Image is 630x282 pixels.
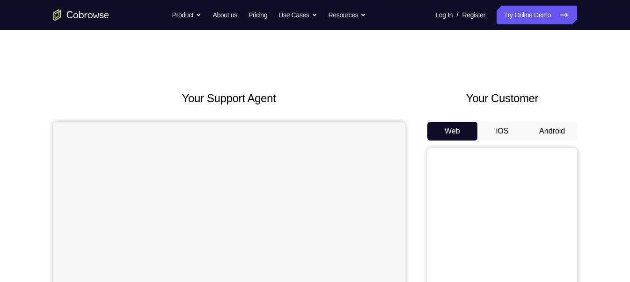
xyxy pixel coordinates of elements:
[212,6,237,24] a: About us
[456,9,458,21] span: /
[329,6,366,24] button: Resources
[427,90,577,107] h2: Your Customer
[278,6,317,24] button: Use Cases
[527,122,577,141] button: Android
[53,90,405,107] h2: Your Support Agent
[435,6,453,24] a: Log In
[477,122,527,141] button: iOS
[497,6,577,24] a: Try Online Demo
[172,6,202,24] button: Product
[427,122,477,141] button: Web
[249,6,267,24] a: Pricing
[53,9,109,21] a: Go to the home page
[462,6,485,24] a: Register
